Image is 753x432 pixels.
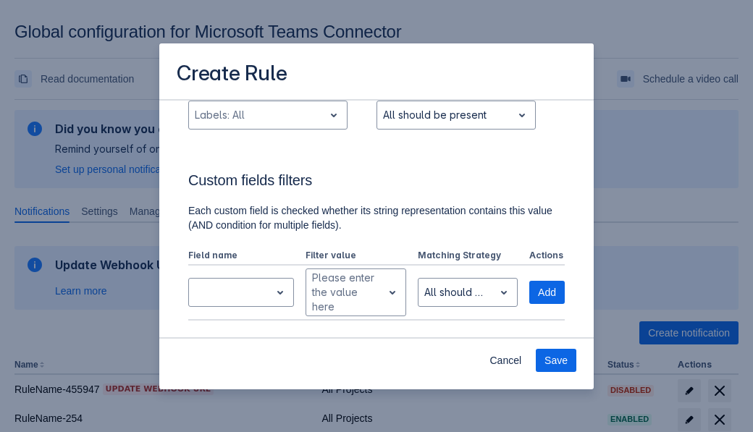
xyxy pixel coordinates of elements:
[272,284,289,301] span: open
[300,247,412,266] th: Filter value
[412,247,524,266] th: Matching Strategy
[384,284,401,301] span: open
[177,61,287,89] h3: Create Rule
[536,349,576,372] button: Save
[489,349,521,372] span: Cancel
[495,284,513,301] span: open
[529,281,565,304] button: Add
[325,106,342,124] span: open
[312,271,376,314] div: Please enter the value here
[513,106,531,124] span: open
[188,247,300,266] th: Field name
[188,171,565,195] h3: Custom fields filters
[159,99,594,339] div: Scrollable content
[523,247,565,266] th: Actions
[544,349,568,372] span: Save
[481,349,530,372] button: Cancel
[188,203,565,232] p: Each custom field is checked whether its string representation contains this value (AND condition...
[538,281,556,304] span: Add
